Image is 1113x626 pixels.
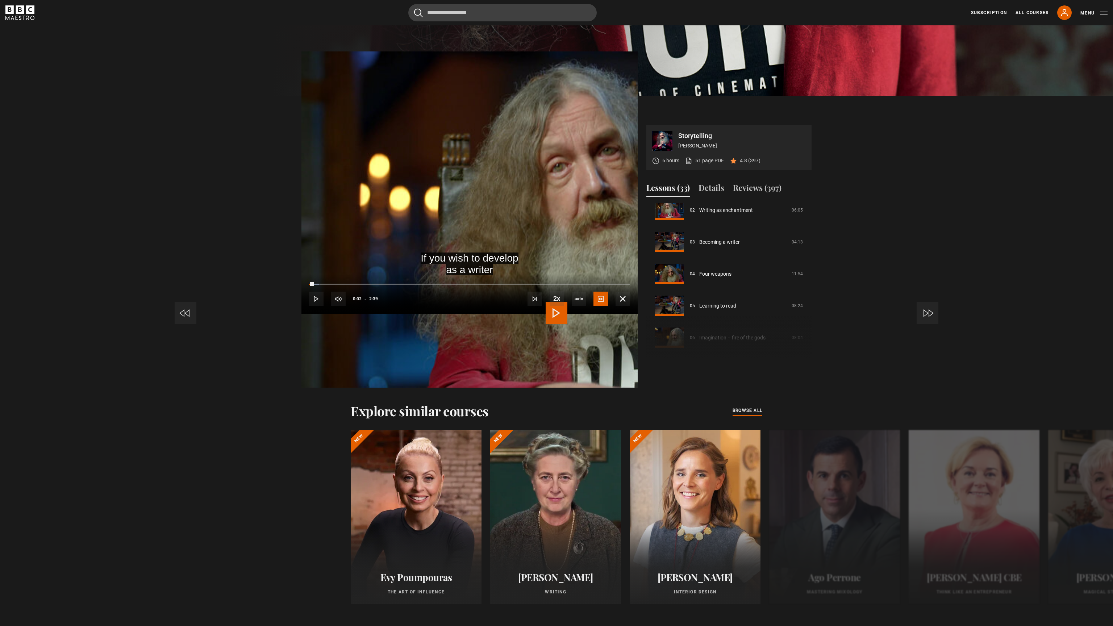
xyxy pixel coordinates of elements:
button: Mute [331,292,346,306]
p: The Art of Influence [359,589,473,595]
span: 0:02 [353,292,362,305]
button: Fullscreen [616,292,630,306]
span: - [364,296,366,301]
button: Lessons (33) [646,182,690,197]
div: Current quality: 1080p [572,292,586,306]
a: Ago Perrone Mastering Mixology [769,430,900,604]
a: Learning to read [699,302,736,310]
h2: Explore similar courses [351,403,489,418]
h2: [PERSON_NAME] [499,572,612,583]
a: [PERSON_NAME] Interior Design New [630,430,760,604]
p: Storytelling [678,133,806,139]
p: Mastering Mixology [778,589,891,595]
a: Becoming a writer [699,238,740,246]
input: Search [408,4,597,21]
button: Next Lesson [528,292,542,306]
a: All Courses [1016,9,1049,16]
a: Writing as enchantment [699,206,753,214]
video-js: Video Player [301,125,638,314]
a: Subscription [971,9,1007,16]
a: 51 page PDF [685,157,724,164]
button: Details [699,182,724,197]
div: Progress Bar [309,284,630,285]
a: Evy Poumpouras The Art of Influence New [351,430,482,604]
h2: Evy Poumpouras [359,572,473,583]
span: browse all [733,407,762,414]
button: Submit the search query [414,8,423,17]
p: Writing [499,589,612,595]
a: [PERSON_NAME] Writing New [490,430,621,604]
p: 6 hours [662,157,679,164]
button: Reviews (397) [733,182,781,197]
h2: [PERSON_NAME] CBE [917,572,1031,583]
a: Four weapons [699,270,731,278]
button: Toggle navigation [1080,9,1108,17]
span: 2:39 [369,292,378,305]
h2: [PERSON_NAME] [638,572,752,583]
button: Play [309,292,324,306]
button: Captions [593,292,608,306]
svg: BBC Maestro [5,5,34,20]
h2: Ago Perrone [778,572,891,583]
a: [PERSON_NAME] CBE Think Like an Entrepreneur [909,430,1039,604]
span: auto [572,292,586,306]
a: browse all [733,407,762,415]
p: [PERSON_NAME] [678,142,806,150]
p: 4.8 (397) [740,157,760,164]
p: Interior Design [638,589,752,595]
button: Playback Rate [550,291,564,306]
p: Think Like an Entrepreneur [917,589,1031,595]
